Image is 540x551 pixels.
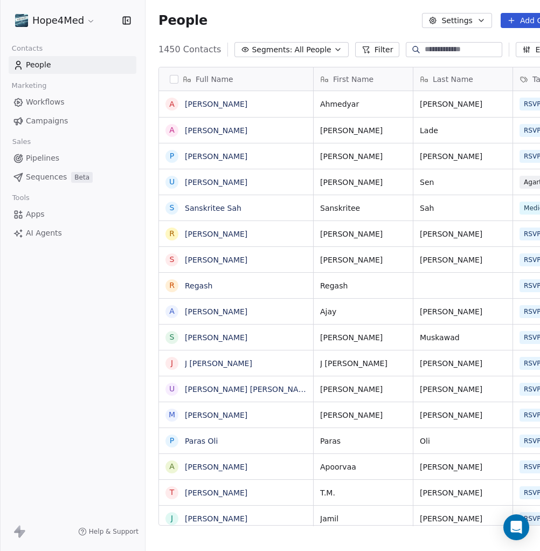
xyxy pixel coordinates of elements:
[169,383,175,395] div: U
[320,99,406,109] span: Ahmedyar
[320,229,406,239] span: [PERSON_NAME]
[185,230,247,238] a: [PERSON_NAME]
[320,151,406,162] span: [PERSON_NAME]
[32,13,84,27] span: Hope4Med
[26,153,59,164] span: Pipelines
[185,256,247,264] a: [PERSON_NAME]
[170,150,174,162] div: P
[171,357,173,369] div: J
[420,332,506,343] span: Muskawad
[320,306,406,317] span: Ajay
[26,228,62,239] span: AI Agents
[294,44,331,56] span: All People
[9,93,136,111] a: Workflows
[413,67,513,91] div: Last Name
[420,151,506,162] span: [PERSON_NAME]
[171,513,173,524] div: J
[185,359,252,368] a: J [PERSON_NAME]
[185,307,247,316] a: [PERSON_NAME]
[169,306,175,317] div: A
[169,409,175,421] div: M
[89,527,139,536] span: Help & Support
[320,254,406,265] span: [PERSON_NAME]
[170,254,175,265] div: S
[420,306,506,317] span: [PERSON_NAME]
[159,67,313,91] div: Full Name
[169,125,175,136] div: A
[185,411,247,419] a: [PERSON_NAME]
[169,228,175,239] div: R
[26,171,67,183] span: Sequences
[433,74,473,85] span: Last Name
[420,177,506,188] span: Sen
[158,12,207,29] span: People
[320,487,406,498] span: T.M.
[78,527,139,536] a: Help & Support
[420,229,506,239] span: [PERSON_NAME]
[503,514,529,540] div: Open Intercom Messenger
[158,43,221,56] span: 1450 Contacts
[314,67,413,91] div: First Name
[320,203,406,213] span: Sanskritee
[185,514,247,523] a: [PERSON_NAME]
[185,126,247,135] a: [PERSON_NAME]
[185,488,247,497] a: [PERSON_NAME]
[320,280,406,291] span: Regash
[185,333,247,342] a: [PERSON_NAME]
[320,436,406,446] span: Paras
[355,42,400,57] button: Filter
[170,435,174,446] div: P
[420,384,506,395] span: [PERSON_NAME]
[333,74,373,85] span: First Name
[420,125,506,136] span: Lade
[420,410,506,421] span: [PERSON_NAME]
[420,203,506,213] span: Sah
[185,100,247,108] a: [PERSON_NAME]
[170,332,175,343] div: S
[420,99,506,109] span: [PERSON_NAME]
[7,40,47,57] span: Contacts
[320,462,406,472] span: Apoorvaa
[420,254,506,265] span: [PERSON_NAME]
[420,358,506,369] span: [PERSON_NAME]
[9,149,136,167] a: Pipelines
[422,13,491,28] button: Settings
[320,358,406,369] span: J [PERSON_NAME]
[185,204,241,212] a: Sanskritee Sah
[169,461,175,472] div: A
[170,202,175,213] div: S
[9,56,136,74] a: People
[320,125,406,136] span: [PERSON_NAME]
[26,209,45,220] span: Apps
[159,91,314,526] div: grid
[26,59,51,71] span: People
[320,332,406,343] span: [PERSON_NAME]
[26,97,65,108] span: Workflows
[185,152,247,161] a: [PERSON_NAME]
[196,74,233,85] span: Full Name
[185,463,247,471] a: [PERSON_NAME]
[8,190,34,206] span: Tools
[185,281,212,290] a: Regash
[71,172,93,183] span: Beta
[169,280,175,291] div: R
[170,487,175,498] div: T
[252,44,292,56] span: Segments:
[9,224,136,242] a: AI Agents
[169,176,175,188] div: U
[185,385,313,394] a: [PERSON_NAME] [PERSON_NAME]
[420,487,506,498] span: [PERSON_NAME]
[420,513,506,524] span: [PERSON_NAME]
[420,436,506,446] span: Oli
[320,410,406,421] span: [PERSON_NAME]
[9,112,136,130] a: Campaigns
[9,205,136,223] a: Apps
[15,14,28,27] img: H4M%20(1).png
[13,11,98,30] button: Hope4Med
[320,384,406,395] span: [PERSON_NAME]
[169,99,175,110] div: A
[9,168,136,186] a: SequencesBeta
[185,178,247,187] a: [PERSON_NAME]
[185,437,218,445] a: Paras Oli
[420,462,506,472] span: [PERSON_NAME]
